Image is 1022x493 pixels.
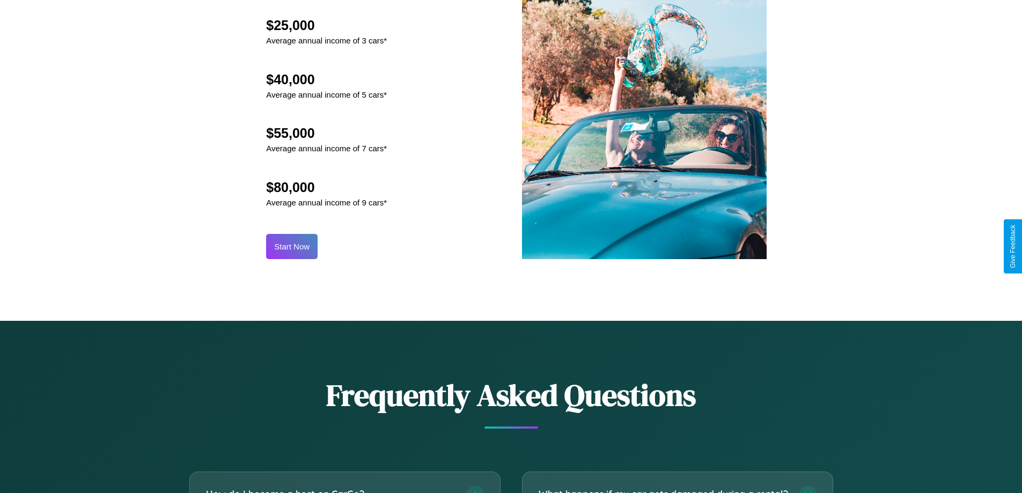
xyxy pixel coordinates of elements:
[266,180,387,195] h2: $80,000
[266,126,387,141] h2: $55,000
[266,72,387,87] h2: $40,000
[189,374,833,416] h2: Frequently Asked Questions
[266,18,387,33] h2: $25,000
[266,87,387,102] p: Average annual income of 5 cars*
[266,234,318,259] button: Start Now
[266,141,387,156] p: Average annual income of 7 cars*
[1009,225,1017,268] div: Give Feedback
[266,195,387,210] p: Average annual income of 9 cars*
[266,33,387,48] p: Average annual income of 3 cars*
